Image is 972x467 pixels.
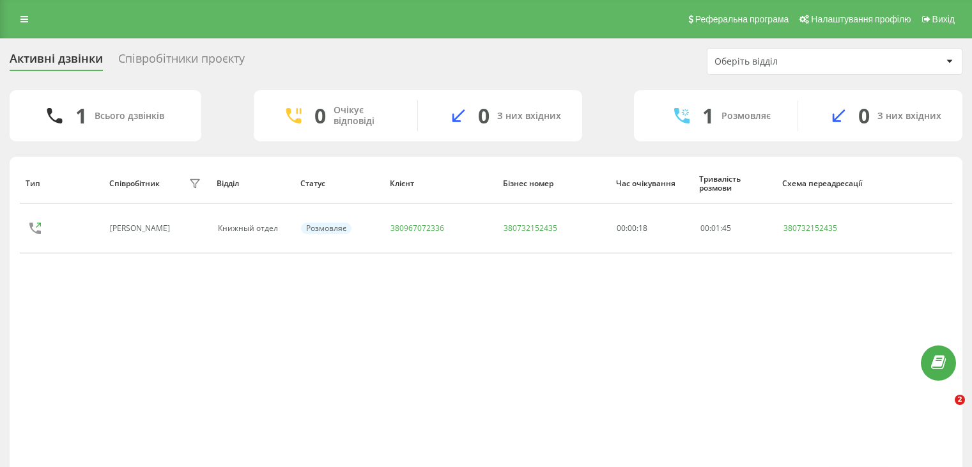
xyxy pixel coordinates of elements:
iframe: Intercom live chat [929,395,959,425]
div: Всього дзвінків [95,111,164,122]
div: Активні дзвінки [10,52,103,72]
span: 45 [722,223,731,233]
div: Співробітники проєкту [118,52,245,72]
div: Клієнт [390,179,491,188]
div: Тип [26,179,96,188]
div: 1 [75,104,87,128]
span: Реферальна програма [695,14,789,24]
div: Відділ [217,179,288,188]
div: 0 [314,104,326,128]
span: Налаштування профілю [811,14,911,24]
div: Розмовляє [301,223,351,234]
div: Співробітник [109,179,160,188]
div: 1 [702,104,714,128]
div: Час очікування [616,179,687,188]
div: Розмовляє [721,111,771,122]
div: Очікує відповіді [334,105,398,127]
a: 380732152435 [783,224,837,233]
div: : : [700,224,731,233]
span: 2 [955,395,965,405]
div: Книжный отдел [218,224,287,233]
div: Тривалість розмови [699,175,770,193]
span: 00 [700,223,709,233]
a: 380732152435 [504,223,557,233]
div: 0 [858,104,870,128]
div: 0 [478,104,490,128]
div: Схема переадресації [782,179,863,188]
a: 380967072336 [390,223,444,233]
div: Бізнес номер [503,179,604,188]
span: 01 [711,223,720,233]
div: [PERSON_NAME] [110,224,173,233]
div: 00:00:18 [617,224,686,233]
div: З них вхідних [877,111,941,122]
div: З них вхідних [497,111,561,122]
span: Вихід [932,14,955,24]
div: Статус [300,179,378,188]
div: Оберіть відділ [714,56,867,67]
